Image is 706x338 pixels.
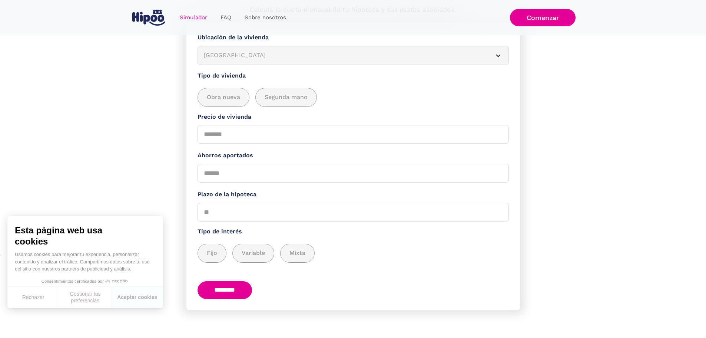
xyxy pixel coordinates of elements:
label: Plazo de la hipoteca [198,190,509,199]
a: Comenzar [510,9,576,26]
label: Ubicación de la vivienda [198,33,509,42]
form: Simulador Form [186,22,520,310]
label: Tipo de vivienda [198,71,509,81]
div: add_description_here [198,88,509,107]
a: Simulador [173,10,214,25]
span: Variable [242,249,265,258]
span: Mixta [289,249,305,258]
a: home [131,7,167,29]
span: Obra nueva [207,93,240,102]
span: Fijo [207,249,217,258]
a: FAQ [214,10,238,25]
label: Tipo de interés [198,227,509,236]
article: [GEOGRAPHIC_DATA] [198,46,509,65]
div: [GEOGRAPHIC_DATA] [204,51,485,60]
a: Sobre nosotros [238,10,293,25]
span: Segunda mano [265,93,308,102]
div: add_description_here [198,244,509,263]
label: Ahorros aportados [198,151,509,160]
label: Precio de vivienda [198,112,509,122]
